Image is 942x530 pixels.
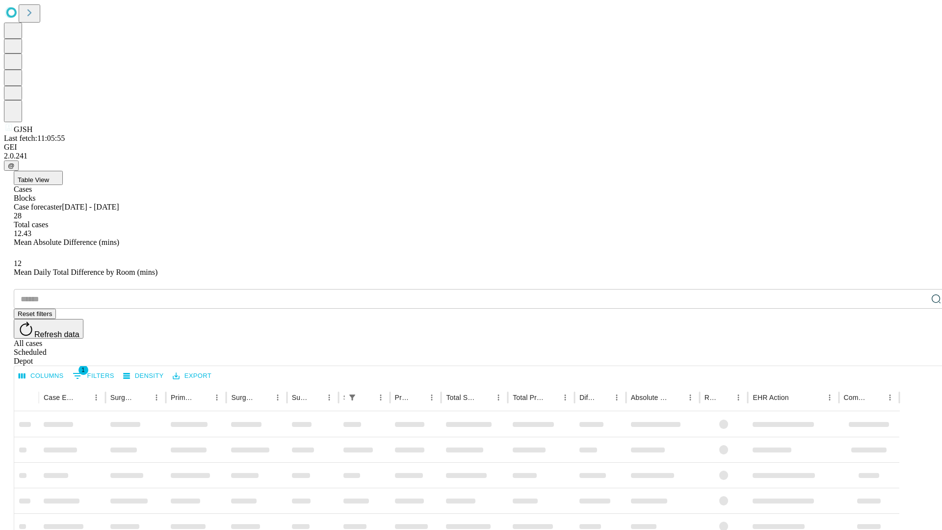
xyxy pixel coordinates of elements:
button: Table View [14,171,63,185]
button: Reset filters [14,309,56,319]
div: Scheduled In Room Duration [343,394,344,401]
span: Case forecaster [14,203,62,211]
div: Surgeon Name [110,394,135,401]
div: Predicted In Room Duration [395,394,411,401]
button: Sort [718,391,732,404]
span: [DATE] - [DATE] [62,203,119,211]
div: Total Predicted Duration [513,394,544,401]
button: Sort [869,391,883,404]
button: Sort [309,391,322,404]
button: Menu [150,391,163,404]
button: Menu [883,391,897,404]
button: Select columns [16,369,66,384]
button: Menu [322,391,336,404]
button: Sort [136,391,150,404]
button: Menu [610,391,624,404]
span: @ [8,162,15,169]
button: Density [121,369,166,384]
button: Menu [732,391,745,404]
button: Menu [683,391,697,404]
span: Total cases [14,220,48,229]
div: Comments [844,394,868,401]
button: Sort [257,391,271,404]
div: 2.0.241 [4,152,938,160]
button: Show filters [70,368,117,384]
div: Resolved in EHR [705,394,717,401]
button: Sort [478,391,492,404]
div: Surgery Date [292,394,308,401]
button: @ [4,160,19,171]
span: Refresh data [34,330,79,339]
button: Refresh data [14,319,83,339]
button: Menu [374,391,388,404]
div: Absolute Difference [631,394,669,401]
span: GJSH [14,125,32,133]
span: Reset filters [18,310,52,318]
button: Menu [210,391,224,404]
div: Case Epic Id [44,394,75,401]
button: Sort [196,391,210,404]
span: Mean Absolute Difference (mins) [14,238,119,246]
span: Last fetch: 11:05:55 [4,134,65,142]
div: GEI [4,143,938,152]
button: Menu [425,391,439,404]
div: Primary Service [171,394,195,401]
button: Menu [271,391,285,404]
div: 1 active filter [345,391,359,404]
span: Mean Daily Total Difference by Room (mins) [14,268,157,276]
span: Table View [18,176,49,184]
div: EHR Action [753,394,788,401]
button: Menu [558,391,572,404]
button: Export [170,369,214,384]
button: Sort [360,391,374,404]
div: Total Scheduled Duration [446,394,477,401]
button: Menu [492,391,505,404]
span: 12 [14,259,22,267]
button: Sort [596,391,610,404]
button: Sort [545,391,558,404]
button: Sort [411,391,425,404]
span: 28 [14,212,22,220]
button: Show filters [345,391,359,404]
button: Menu [89,391,103,404]
span: 1 [78,365,88,375]
button: Sort [670,391,683,404]
button: Sort [790,391,804,404]
div: Surgery Name [231,394,256,401]
button: Sort [76,391,89,404]
div: Difference [579,394,595,401]
button: Menu [823,391,837,404]
span: 12.43 [14,229,31,238]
